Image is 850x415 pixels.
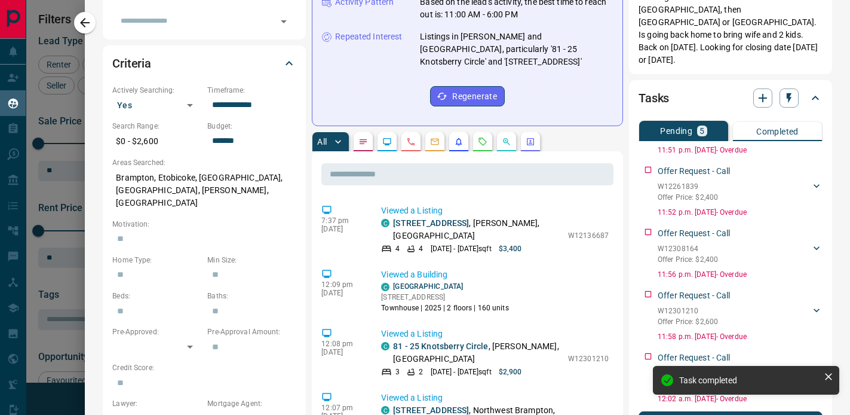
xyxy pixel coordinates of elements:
div: Task completed [679,376,819,385]
p: Lawyer: [112,398,201,409]
button: Open [275,13,292,30]
div: condos.ca [381,342,389,350]
p: 4 [419,243,423,254]
p: Offer Price: $2,600 [658,316,718,327]
h2: Criteria [112,54,151,73]
button: Regenerate [430,86,505,106]
div: Yes [112,96,201,115]
a: [STREET_ADDRESS] [393,405,469,415]
p: 12:08 pm [321,340,363,348]
p: Viewed a Listing [381,205,609,217]
a: [GEOGRAPHIC_DATA] [393,282,463,291]
p: 11:58 p.m. [DATE] - Overdue [658,331,823,342]
div: W12301210Offer Price: $2,600 [658,303,823,329]
p: [DATE] [321,225,363,233]
p: 11:52 p.m. [DATE] - Overdue [658,207,823,218]
p: W12261839 [658,181,718,192]
p: Offer Request - Call [658,227,731,240]
svg: Calls [406,137,416,147]
p: Actively Searching: [112,85,201,96]
p: , [PERSON_NAME], [GEOGRAPHIC_DATA] [393,217,562,242]
div: Tasks [639,84,823,112]
p: Offer Request - Call [658,289,731,302]
p: W12301210 [658,306,718,316]
p: W12136687 [568,230,609,241]
p: 5 [699,127,704,135]
p: Offer Request - Call [658,165,731,178]
p: Beds: [112,291,201,301]
p: Pending [660,127,692,135]
p: $0 - $2,600 [112,132,201,151]
p: Budget: [207,121,296,132]
div: W12261839Offer Price: $2,400 [658,179,823,205]
p: 12:09 pm [321,280,363,289]
p: Areas Searched: [112,157,296,168]
p: Completed [756,127,799,136]
p: Viewed a Listing [381,328,609,340]
a: [STREET_ADDRESS] [393,218,469,228]
p: Pre-Approval Amount: [207,326,296,337]
p: Repeated Interest [335,30,402,43]
p: 7:37 pm [321,216,363,225]
p: [DATE] [321,289,363,297]
p: Viewed a Listing [381,392,609,404]
p: 11:51 p.m. [DATE] - Overdue [658,145,823,155]
p: [DATE] [321,348,363,356]
div: condos.ca [381,406,389,414]
p: , [PERSON_NAME], [GEOGRAPHIC_DATA] [393,340,562,365]
div: Criteria [112,49,296,78]
p: All [317,138,327,146]
p: Pre-Approved: [112,326,201,337]
p: W12301210 [568,353,609,364]
p: 3 [395,367,400,377]
p: Timeframe: [207,85,296,96]
p: Mortgage Agent: [207,398,296,409]
svg: Opportunities [502,137,511,147]
p: Offer Request - Call [658,352,731,364]
p: $2,900 [499,367,522,377]
p: Viewed a Building [381,268,609,281]
p: W12308164 [658,243,718,254]
svg: Notes [358,137,368,147]
p: Listings in [PERSON_NAME] and [GEOGRAPHIC_DATA], particularly '81 - 25 Knotsberry Circle' and '[S... [420,30,613,68]
svg: Requests [478,137,487,147]
p: Min Size: [207,255,296,266]
p: $3,400 [499,243,522,254]
p: [DATE] - [DATE] sqft [431,243,492,254]
p: [STREET_ADDRESS] [381,292,508,303]
p: 12:07 pm [321,404,363,412]
svg: Lead Browsing Activity [382,137,392,147]
p: Motivation: [112,219,296,230]
p: Offer Price: $2,400 [658,254,718,265]
p: Baths: [207,291,296,301]
div: condos.ca [381,283,389,291]
p: Townhouse | 2025 | 2 floors | 160 units [381,303,508,313]
h2: Tasks [639,89,669,108]
svg: Listing Alerts [454,137,464,147]
p: Offer Price: $2,400 [658,192,718,203]
p: 4 [395,243,400,254]
p: 11:56 p.m. [DATE] - Overdue [658,269,823,280]
div: W12308164Offer Price: $2,400 [658,241,823,267]
p: Home Type: [112,255,201,266]
svg: Emails [430,137,440,147]
p: Brampton, Etobicoke, [GEOGRAPHIC_DATA], [GEOGRAPHIC_DATA], [PERSON_NAME], [GEOGRAPHIC_DATA] [112,168,296,213]
p: 2 [419,367,423,377]
p: Credit Score: [112,362,296,373]
p: Search Range: [112,121,201,132]
p: [DATE] - [DATE] sqft [431,367,492,377]
a: 81 - 25 Knotsberry Circle [393,341,488,351]
div: condos.ca [381,219,389,227]
svg: Agent Actions [526,137,535,147]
